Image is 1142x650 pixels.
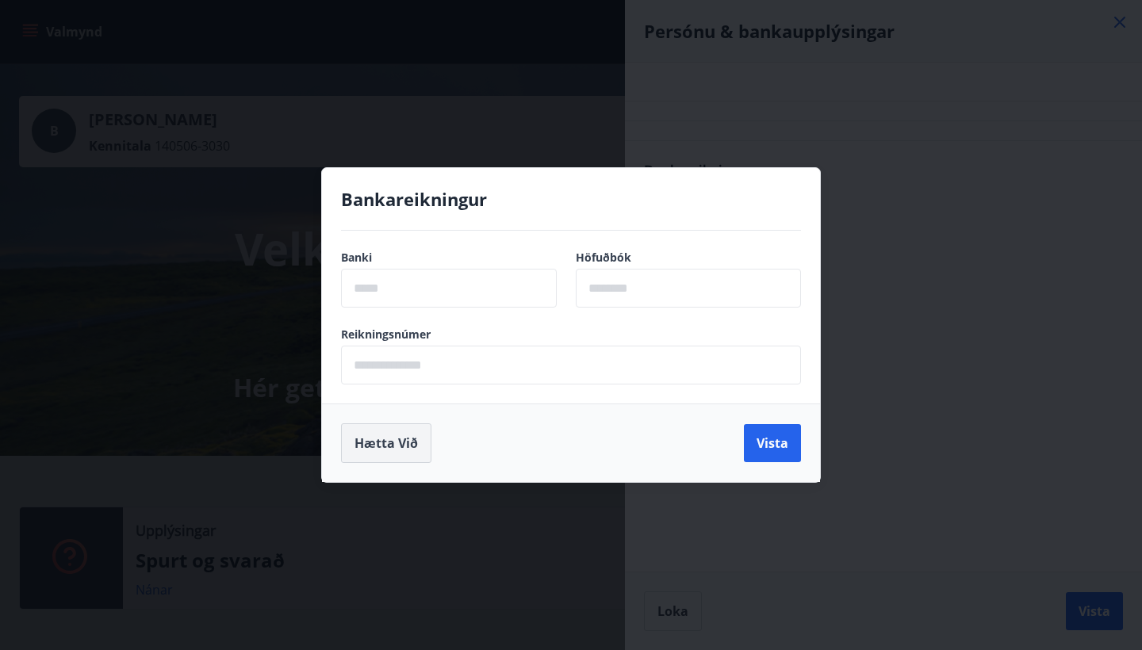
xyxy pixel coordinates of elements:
[744,424,801,462] button: Vista
[576,250,801,266] label: Höfuðbók
[341,187,801,211] h4: Bankareikningur
[341,327,801,342] label: Reikningsnúmer
[341,423,431,463] button: Hætta við
[341,250,557,266] label: Banki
